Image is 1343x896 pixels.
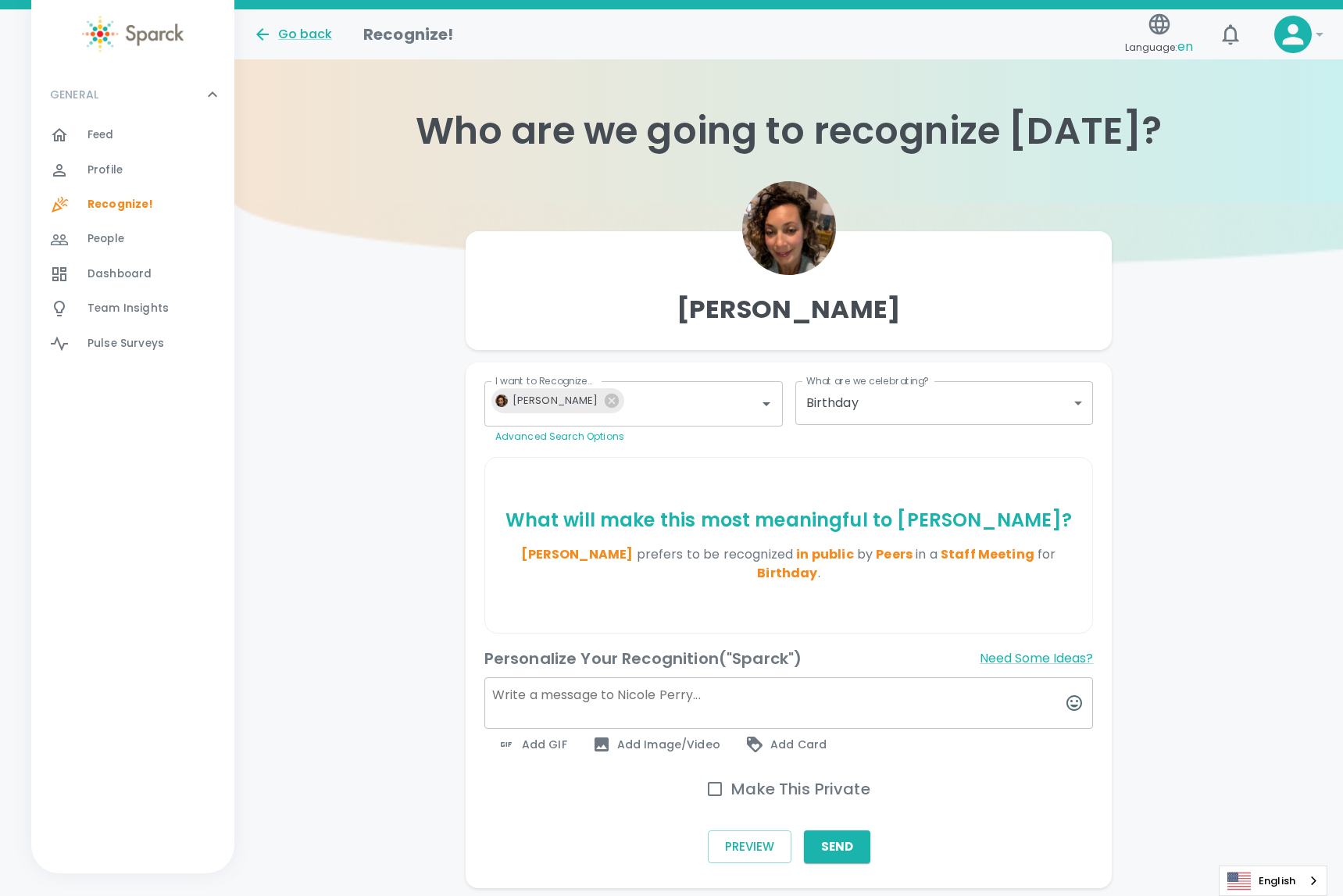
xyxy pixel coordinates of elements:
label: What are we celebrating? [806,374,929,387]
span: Profile [88,162,123,178]
a: Profile [31,153,234,187]
span: by [854,545,913,563]
p: What will make this most meaningful to [PERSON_NAME] ? [491,508,1087,533]
div: Language [1219,866,1327,896]
span: Peers [876,545,913,563]
label: I want to Recognize... [495,374,593,387]
span: Recognize! [88,197,154,212]
span: in a [913,545,1034,563]
span: Language: [1125,37,1193,58]
button: Go back [253,25,332,44]
img: Picture of Nicole Perry [495,394,508,407]
button: Language:en [1119,7,1199,62]
h4: [PERSON_NAME] [677,294,901,325]
img: Sparck logo [82,16,184,52]
span: [PERSON_NAME] [503,391,608,409]
div: Birthday [806,394,1069,412]
span: Birthday [757,564,817,582]
a: Advanced Search Options [495,430,624,443]
button: Need Some Ideas? [980,646,1093,671]
a: People [31,222,234,256]
span: Pulse Surveys [88,336,164,352]
span: Add GIF [497,735,567,754]
h1: Recognize! [363,22,454,47]
a: Feed [31,118,234,152]
span: Feed [88,127,114,143]
a: Recognize! [31,187,234,222]
img: Picture of Nicole Perry [742,181,836,275]
a: Dashboard [31,257,234,291]
aside: Language selected: English [1219,866,1327,896]
h6: Personalize Your Recognition ("Sparck") [484,646,802,671]
span: en [1177,37,1193,55]
div: GENERAL [31,118,234,367]
a: Team Insights [31,291,234,326]
p: GENERAL [50,87,98,102]
span: Dashboard [88,266,152,282]
div: Picture of Nicole Perry[PERSON_NAME] [491,388,624,413]
a: English [1220,866,1327,895]
span: in public [796,545,853,563]
span: prefers to be recognized for [637,545,1056,582]
span: People [88,231,124,247]
h6: Make This Private [731,776,870,801]
h1: Who are we going to recognize [DATE]? [234,109,1343,153]
a: Pulse Surveys [31,327,234,361]
button: Send [804,830,870,863]
a: Sparck logo [31,16,234,52]
div: GENERAL [31,71,234,118]
span: Staff Meeting [941,545,1034,563]
button: Open [755,393,777,415]
button: Preview [708,830,791,863]
span: Team Insights [88,301,169,316]
span: [PERSON_NAME] [521,545,633,563]
span: Add Card [745,735,827,754]
span: Add Image/Video [592,735,720,754]
p: . [491,545,1087,583]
